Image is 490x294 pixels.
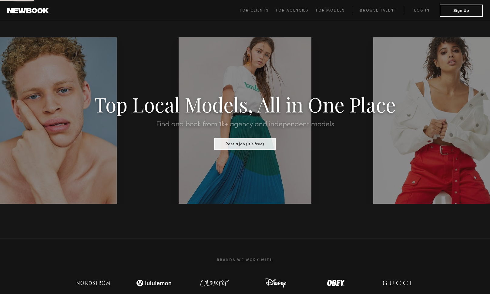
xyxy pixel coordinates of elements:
[72,277,115,289] img: logo-nordstrom.svg
[214,138,276,150] button: Post a Job (it’s free)
[276,7,316,14] a: For Agencies
[440,5,483,17] button: Sign Up
[377,277,416,289] img: logo-gucci.svg
[195,277,234,289] img: logo-colour-pop.svg
[316,7,352,14] a: For Models
[276,9,308,12] span: For Agencies
[214,140,276,147] a: Post a Job (it’s free)
[256,277,295,289] img: logo-disney.svg
[133,277,175,289] img: logo-lulu.svg
[404,7,440,14] a: Log in
[63,251,427,270] h2: Brands We Work With
[352,7,404,14] a: Browse Talent
[316,277,356,289] img: logo-obey.svg
[316,9,345,12] span: For Models
[240,7,276,14] a: For Clients
[37,95,453,114] h1: Top Local Models, All in One Place
[37,121,453,128] h2: Find and book from 1k+ agency and independent models
[240,9,269,12] span: For Clients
